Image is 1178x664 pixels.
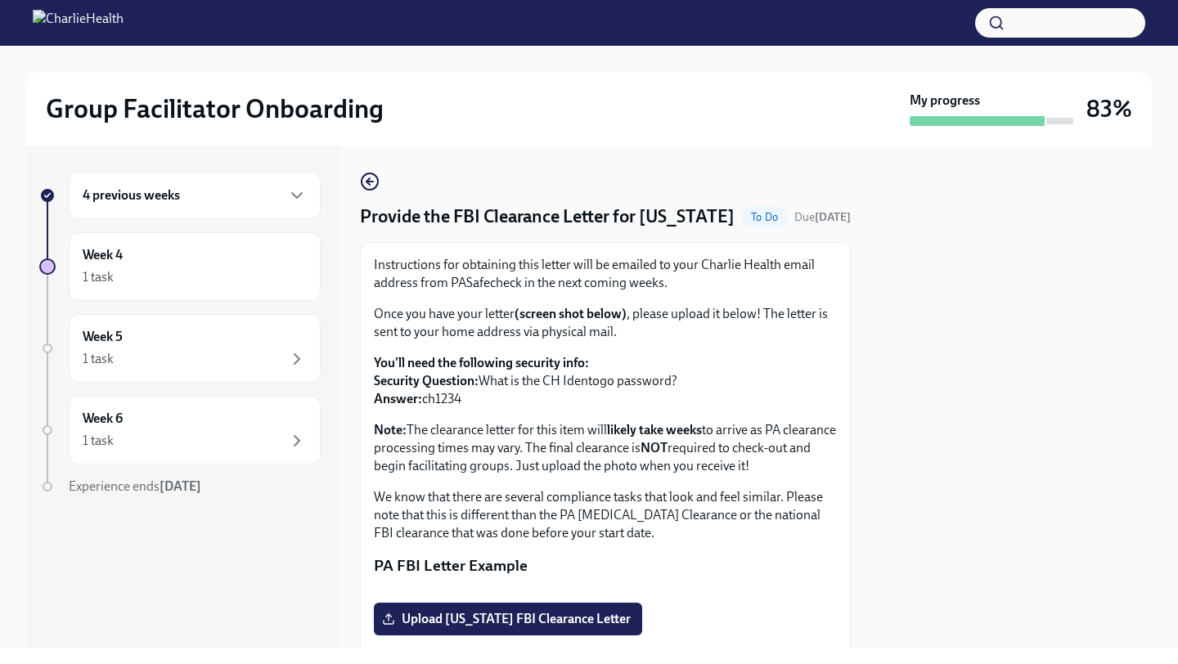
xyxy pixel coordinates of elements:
h2: Group Facilitator Onboarding [46,92,384,125]
strong: [DATE] [815,210,851,224]
h6: Week 6 [83,410,123,428]
label: Upload [US_STATE] FBI Clearance Letter [374,603,642,635]
div: 1 task [83,268,114,286]
p: Once you have your letter , please upload it below! The letter is sent to your home address via p... [374,305,837,341]
strong: My progress [910,92,980,110]
span: Experience ends [69,478,201,494]
strong: Note: [374,422,407,437]
h6: 4 previous weeks [83,186,180,204]
a: Week 41 task [39,232,321,301]
img: CharlieHealth [33,10,124,36]
strong: likely take weeks [607,422,702,437]
strong: NOT [641,440,668,455]
p: Instructions for obtaining this letter will be emailed to your Charlie Health email address from ... [374,256,837,292]
h6: Week 4 [83,246,123,264]
a: Week 51 task [39,314,321,383]
span: To Do [741,211,788,223]
strong: [DATE] [160,478,201,494]
strong: You'll need the following security info: [374,355,589,370]
h6: Week 5 [83,328,123,346]
strong: Security Question: [374,373,479,388]
h4: Provide the FBI Clearance Letter for [US_STATE] [360,204,735,229]
strong: Answer: [374,391,422,406]
div: 4 previous weeks [69,172,321,219]
h3: 83% [1086,94,1132,123]
span: Upload [US_STATE] FBI Clearance Letter [385,611,631,627]
strong: (screen shot below) [515,306,627,321]
p: PA FBI Letter Example [374,555,837,577]
div: 1 task [83,432,114,450]
p: What is the CH Identogo password? ch1234 [374,354,837,408]
p: We know that there are several compliance tasks that look and feel similar. Please note that this... [374,488,837,542]
a: Week 61 task [39,396,321,464]
span: Due [794,210,851,224]
span: September 23rd, 2025 10:00 [794,209,851,225]
p: The clearance letter for this item will to arrive as PA clearance processing times may vary. The ... [374,421,837,475]
div: 1 task [83,350,114,368]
